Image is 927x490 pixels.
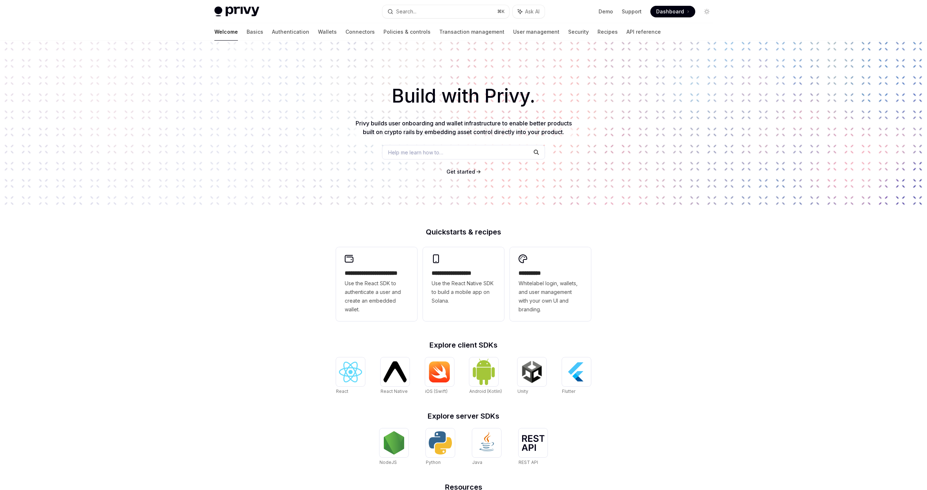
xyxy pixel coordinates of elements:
[382,431,406,454] img: NodeJS
[565,360,588,383] img: Flutter
[318,23,337,41] a: Wallets
[517,389,528,394] span: Unity
[650,6,695,17] a: Dashboard
[521,435,545,451] img: REST API
[247,23,263,41] a: Basics
[446,168,475,175] a: Get started
[656,8,684,15] span: Dashboard
[356,120,572,136] span: Privy builds user onboarding and wallet infrastructure to enable better products built on crypto ...
[379,460,397,465] span: NodeJS
[626,23,661,41] a: API reference
[379,428,408,466] a: NodeJSNodeJS
[382,5,509,18] button: Search...⌘K
[432,279,495,305] span: Use the React Native SDK to build a mobile app on Solana.
[599,8,613,15] a: Demo
[423,247,504,321] a: **** **** **** ***Use the React Native SDK to build a mobile app on Solana.
[562,357,591,395] a: FlutterFlutter
[336,341,591,349] h2: Explore client SDKs
[214,7,259,17] img: light logo
[381,357,410,395] a: React NativeReact Native
[336,357,365,395] a: ReactReact
[345,23,375,41] a: Connectors
[520,360,544,383] img: Unity
[513,23,559,41] a: User management
[383,23,431,41] a: Policies & controls
[336,389,348,394] span: React
[597,23,618,41] a: Recipes
[562,389,575,394] span: Flutter
[519,279,582,314] span: Whitelabel login, wallets, and user management with your own UI and branding.
[517,357,546,395] a: UnityUnity
[472,428,501,466] a: JavaJava
[475,431,498,454] img: Java
[388,149,443,156] span: Help me learn how to…
[214,23,238,41] a: Welcome
[425,389,448,394] span: iOS (Swift)
[568,23,589,41] a: Security
[510,247,591,321] a: **** *****Whitelabel login, wallets, and user management with your own UI and branding.
[439,23,504,41] a: Transaction management
[425,357,454,395] a: iOS (Swift)iOS (Swift)
[339,362,362,382] img: React
[381,389,408,394] span: React Native
[701,6,713,17] button: Toggle dark mode
[12,82,915,110] h1: Build with Privy.
[429,431,452,454] img: Python
[525,8,540,15] span: Ask AI
[513,5,545,18] button: Ask AI
[396,7,416,16] div: Search...
[428,361,451,383] img: iOS (Swift)
[622,8,642,15] a: Support
[469,389,502,394] span: Android (Kotlin)
[383,361,407,382] img: React Native
[469,357,502,395] a: Android (Kotlin)Android (Kotlin)
[519,428,548,466] a: REST APIREST API
[426,460,441,465] span: Python
[336,412,591,420] h2: Explore server SDKs
[497,9,505,14] span: ⌘ K
[272,23,309,41] a: Authentication
[519,460,538,465] span: REST API
[472,460,482,465] span: Java
[336,228,591,236] h2: Quickstarts & recipes
[472,358,495,385] img: Android (Kotlin)
[345,279,408,314] span: Use the React SDK to authenticate a user and create an embedded wallet.
[426,428,455,466] a: PythonPython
